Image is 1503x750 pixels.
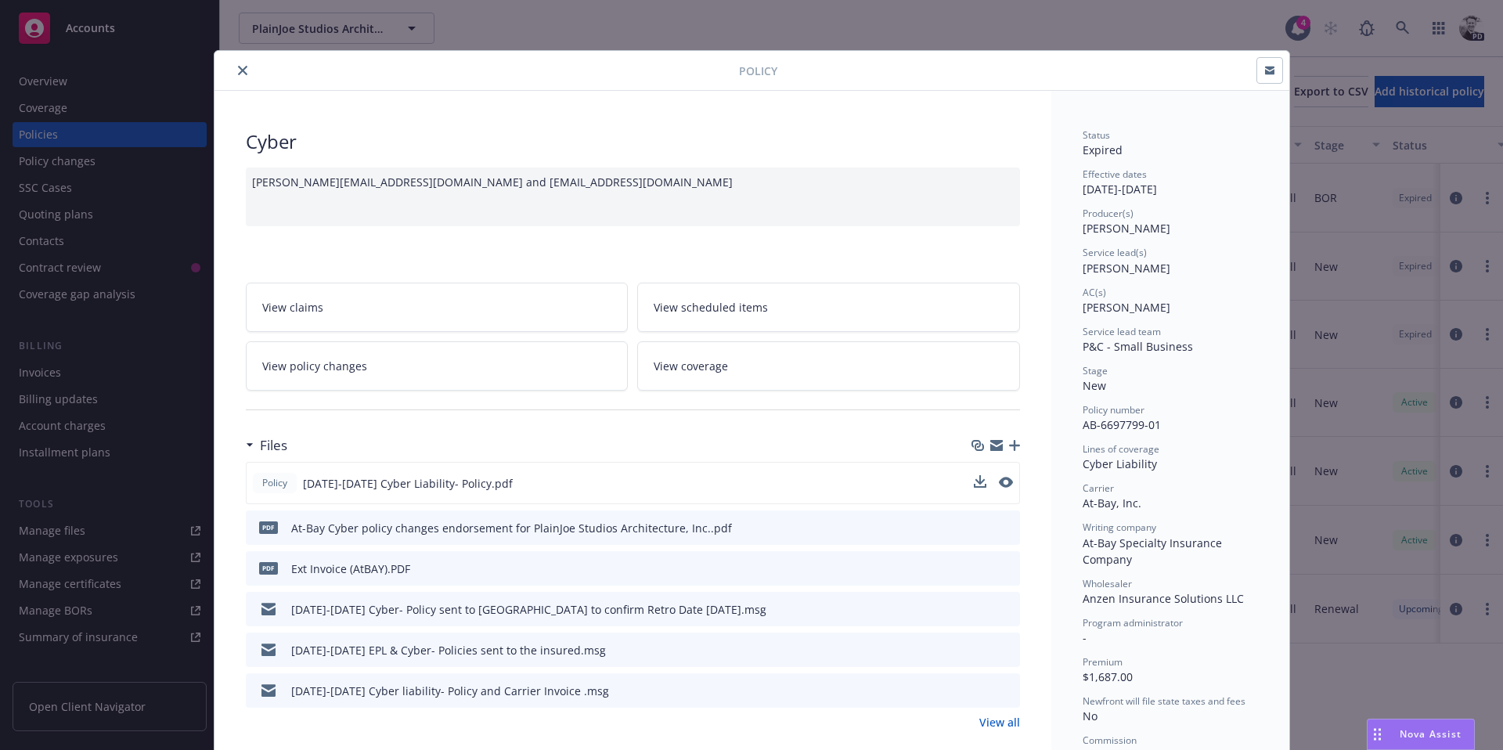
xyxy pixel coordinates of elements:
[1083,300,1170,315] span: [PERSON_NAME]
[291,683,609,699] div: [DATE]-[DATE] Cyber liability- Policy and Carrier Invoice .msg
[1400,727,1462,741] span: Nova Assist
[974,475,986,492] button: download file
[637,341,1020,391] a: View coverage
[739,63,777,79] span: Policy
[1083,142,1123,157] span: Expired
[1083,221,1170,236] span: [PERSON_NAME]
[259,562,278,574] span: PDF
[1083,207,1134,220] span: Producer(s)
[637,283,1020,332] a: View scheduled items
[1083,655,1123,669] span: Premium
[1083,616,1183,629] span: Program administrator
[1083,128,1110,142] span: Status
[999,475,1013,492] button: preview file
[654,299,768,316] span: View scheduled items
[1083,339,1193,354] span: P&C - Small Business
[303,475,513,492] span: [DATE]-[DATE] Cyber Liability- Policy.pdf
[1083,286,1106,299] span: AC(s)
[246,435,287,456] div: Files
[1000,520,1014,536] button: preview file
[1083,261,1170,276] span: [PERSON_NAME]
[1083,630,1087,645] span: -
[1083,521,1156,534] span: Writing company
[1000,642,1014,658] button: preview file
[1083,591,1244,606] span: Anzen Insurance Solutions LLC
[654,358,728,374] span: View coverage
[259,521,278,533] span: pdf
[291,642,606,658] div: [DATE]-[DATE] EPL & Cyber- Policies sent to the insured.msg
[291,520,732,536] div: At-Bay Cyber policy changes endorsement for PlainJoe Studios Architecture, Inc..pdf
[1083,325,1161,338] span: Service lead team
[1083,694,1245,708] span: Newfront will file state taxes and fees
[1083,364,1108,377] span: Stage
[233,61,252,80] button: close
[975,601,987,618] button: download file
[246,283,629,332] a: View claims
[1083,378,1106,393] span: New
[1000,683,1014,699] button: preview file
[1083,442,1159,456] span: Lines of coverage
[975,520,987,536] button: download file
[260,435,287,456] h3: Files
[246,168,1020,226] div: [PERSON_NAME][EMAIL_ADDRESS][DOMAIN_NAME] and [EMAIL_ADDRESS][DOMAIN_NAME]
[1083,168,1147,181] span: Effective dates
[1083,403,1144,416] span: Policy number
[262,299,323,316] span: View claims
[999,477,1013,488] button: preview file
[246,128,1020,155] div: Cyber
[291,561,410,577] div: Ext Invoice (AtBAY).PDF
[1083,535,1225,567] span: At-Bay Specialty Insurance Company
[1000,601,1014,618] button: preview file
[291,601,766,618] div: [DATE]-[DATE] Cyber- Policy sent to [GEOGRAPHIC_DATA] to confirm Retro Date [DATE].msg
[1083,246,1147,259] span: Service lead(s)
[1083,417,1161,432] span: AB-6697799-01
[262,358,367,374] span: View policy changes
[1083,456,1157,471] span: Cyber Liability
[975,642,987,658] button: download file
[1083,481,1114,495] span: Carrier
[1368,719,1387,749] div: Drag to move
[1083,577,1132,590] span: Wholesaler
[1083,709,1098,723] span: No
[259,476,290,490] span: Policy
[1083,734,1137,747] span: Commission
[1083,496,1141,510] span: At-Bay, Inc.
[1083,669,1133,684] span: $1,687.00
[1000,561,1014,577] button: preview file
[975,561,987,577] button: download file
[974,475,986,488] button: download file
[246,341,629,391] a: View policy changes
[979,714,1020,730] a: View all
[1083,168,1258,197] div: [DATE] - [DATE]
[1367,719,1475,750] button: Nova Assist
[975,683,987,699] button: download file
